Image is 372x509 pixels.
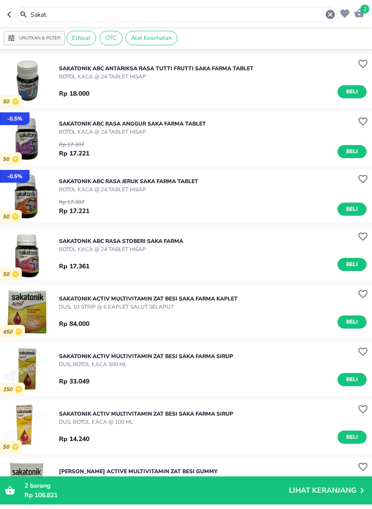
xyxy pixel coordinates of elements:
span: Beli [344,260,360,269]
p: Rp 33.049 [59,377,89,386]
span: Ethical [67,34,96,42]
button: Urutkan & Filter [4,31,65,45]
p: 50 [3,156,12,163]
p: - 0.5 % [7,172,22,180]
button: Beli [338,203,367,216]
p: 50 [3,213,12,220]
p: - 0.5 % [7,115,22,123]
div: OTC [99,31,122,45]
p: [PERSON_NAME] ACTIVE MULTIVITAMIN ZAT BESI GUMMY [59,467,218,475]
p: SAKATONIK ABC ANTARIKSA RASA TUTTI FRUTTI Saka Farma TABLET [59,64,254,73]
p: 150 [3,386,15,393]
p: 50 [3,98,12,105]
p: SAKATONIK ABC RASA STOBERI Saka Farma [59,237,183,245]
span: Beli [344,317,360,327]
button: Beli [338,258,367,271]
p: Rp 84.000 [59,319,89,329]
p: Rp 17.221 [59,149,89,158]
p: BOTOL KACA @ 24 TABLET HISAP [59,73,254,81]
p: 450 [3,329,15,335]
p: Rp 18.000 [59,89,89,98]
button: 2 [352,5,365,19]
div: Ethical [66,31,96,45]
span: Rp 106.821 [24,491,58,499]
button: Beli [338,315,367,329]
p: DUS, 6 SACHET @ 24 G [59,475,218,484]
span: 2 [360,5,369,14]
div: Alat Kesehatan [125,31,177,45]
p: 50 [3,271,12,278]
span: 2 [24,481,28,490]
p: Rp 17.307 [59,141,89,149]
p: BOTOL KACA @ 24 TABLET HISAP [59,185,198,194]
input: Cari 4000+ produk di sini [29,10,325,19]
p: SAKATONIK ABC RASA ANGGUR Saka Farma TABLET [59,120,206,128]
p: Rp 17.307 [59,198,89,206]
span: OTC [100,34,122,42]
button: Beli [338,145,367,158]
button: Beli [338,431,367,444]
span: Beli [344,147,360,156]
p: SAKATONIK ABC RASA JERUK Saka Farma TABLET [59,177,198,185]
p: SAKATONIK ACTIV MULTIVITAMIN ZAT BESI Saka Farma SIRUP [59,410,233,418]
span: Beli [344,87,360,97]
button: Beli [338,373,367,386]
p: SAKATONIK ACTIV MULTIVITAMIN ZAT BESI Saka Farma KAPLET [59,295,238,303]
p: BOTOL KACA @ 24 TABLET HISAP [59,245,183,253]
span: Alat Kesehatan [126,34,177,42]
p: Rp 14.240 [59,434,89,444]
p: DUS, 10 STRIP @ 6 KAPLET SALUT SELAPUT [59,303,238,311]
p: Urutkan & Filter [19,35,60,42]
p: DUS, BOTOL KACA 300 ML [59,360,233,368]
p: SAKATONIK ACTIV MULTIVITAMIN ZAT BESI Saka Farma SIRUP [59,352,233,360]
span: Beli [344,375,360,384]
p: DUS, BOTOL KACA @ 100 ML [59,418,233,426]
p: Rp 17.361 [59,262,89,271]
span: Beli [344,204,360,214]
p: 50 [3,444,12,451]
p: Rp 17.221 [59,206,89,216]
p: BOTOL KACA @ 24 TABLET HISAP [59,128,206,136]
span: Beli [344,432,360,442]
p: barang [24,481,289,490]
button: Beli [338,85,367,98]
